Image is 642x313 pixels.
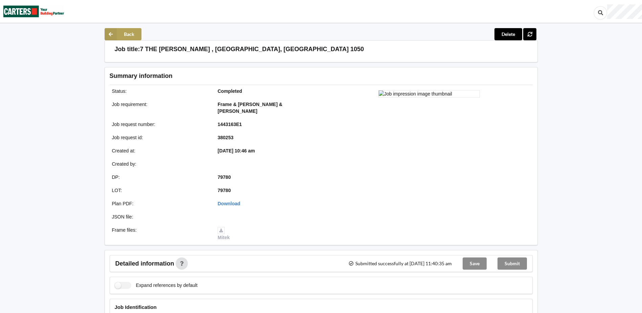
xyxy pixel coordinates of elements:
div: Job requirement : [107,101,213,114]
span: Detailed information [115,260,174,267]
button: Delete [494,28,522,40]
h3: 7 THE [PERSON_NAME] , [GEOGRAPHIC_DATA], [GEOGRAPHIC_DATA] 1050 [140,45,364,53]
b: 380253 [218,135,234,140]
b: [DATE] 10:46 am [218,148,255,153]
img: Job impression image thumbnail [378,90,480,98]
img: Carters [3,0,64,22]
div: Job request number : [107,121,213,128]
a: Mitek [218,227,230,240]
div: Plan PDF : [107,200,213,207]
div: LOT : [107,187,213,194]
b: 79780 [218,188,231,193]
div: User Profile [607,4,642,19]
h3: Job title: [115,45,140,53]
label: Expand references by default [115,282,198,289]
h4: Job Identification [115,304,528,310]
b: Completed [218,88,242,94]
b: Frame & [PERSON_NAME] & [PERSON_NAME] [218,102,282,114]
div: DP : [107,174,213,181]
button: Back [105,28,141,40]
div: Created by : [107,161,213,167]
div: Job request id : [107,134,213,141]
a: Download [218,201,240,206]
b: 79780 [218,174,231,180]
div: Frame files : [107,227,213,241]
span: Submitted successfully at [DATE] 11:40:35 am [348,261,451,266]
b: 1443163E1 [218,122,242,127]
div: Status : [107,88,213,95]
div: Created at : [107,147,213,154]
h3: Summary information [110,72,425,80]
div: JSON file : [107,213,213,220]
